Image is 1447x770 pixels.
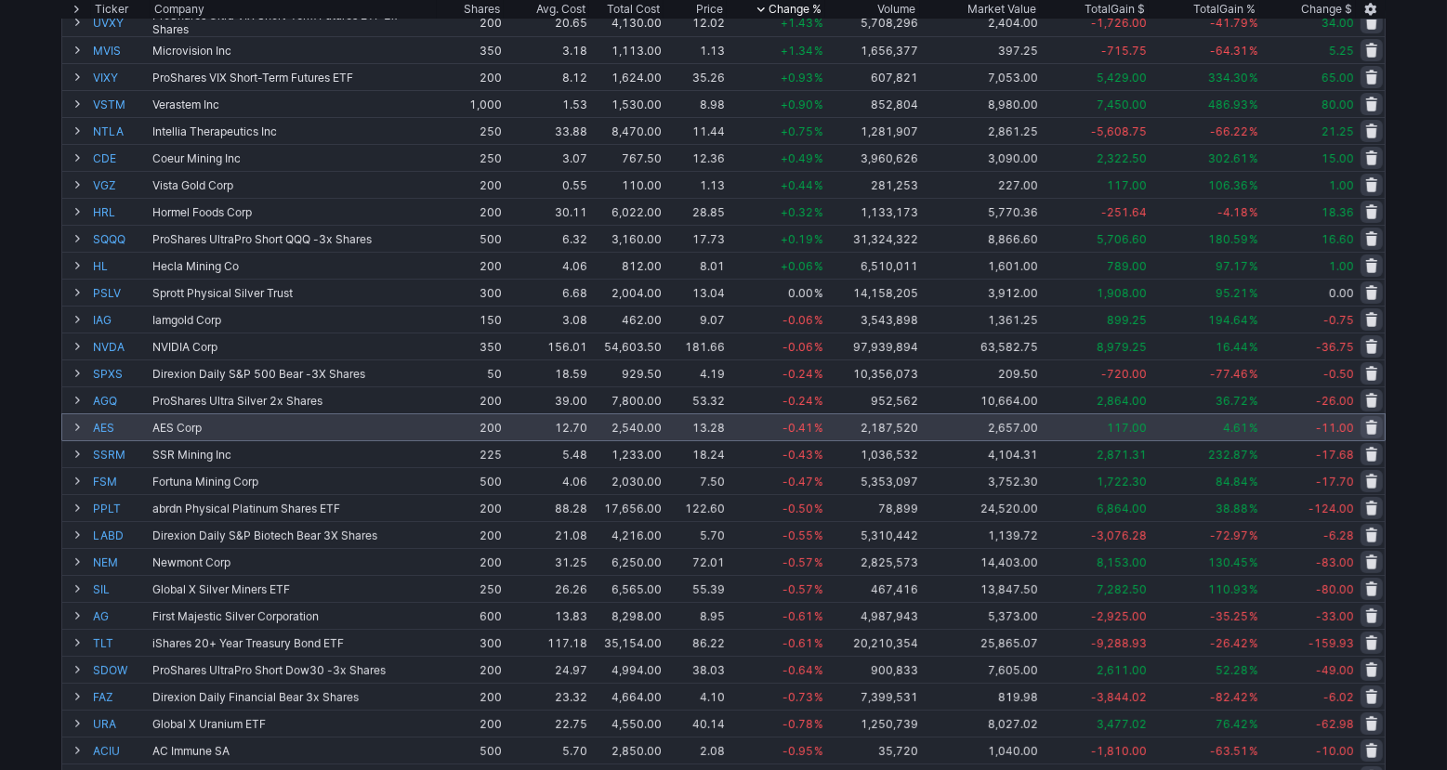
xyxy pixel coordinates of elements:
[1249,555,1258,569] span: %
[1322,98,1354,111] span: 80.00
[1249,44,1258,58] span: %
[814,555,823,569] span: %
[1249,502,1258,516] span: %
[589,144,664,171] td: 767.50
[437,7,504,36] td: 200
[504,252,589,279] td: 4.06
[93,199,149,225] a: HRL
[437,386,504,413] td: 200
[504,90,589,117] td: 1.53
[920,144,1040,171] td: 3,090.00
[1323,367,1354,381] span: -0.50
[825,521,920,548] td: 5,310,442
[1223,421,1248,435] span: 4.61
[1216,475,1248,489] span: 84.84
[814,259,823,273] span: %
[437,494,504,521] td: 200
[589,279,664,306] td: 2,004.00
[920,359,1040,386] td: 209.50
[664,494,726,521] td: 122.60
[93,64,149,90] a: VIXY
[1208,71,1248,85] span: 334.30
[814,394,823,408] span: %
[920,333,1040,359] td: 63,582.75
[1097,340,1147,354] span: 8,979.25
[152,259,435,273] div: Hecla Mining Co
[589,198,664,225] td: 6,022.00
[814,151,823,165] span: %
[814,71,823,85] span: %
[93,468,149,494] a: FSM
[589,521,664,548] td: 4,216.00
[1097,555,1147,569] span: 8,153.00
[1249,367,1258,381] span: %
[589,117,664,144] td: 8,470.00
[589,252,664,279] td: 812.00
[814,178,823,192] span: %
[504,144,589,171] td: 3.07
[504,521,589,548] td: 21.08
[1316,475,1354,489] span: -17.70
[664,521,726,548] td: 5.70
[1249,124,1258,138] span: %
[1329,259,1354,273] span: 1.00
[920,386,1040,413] td: 10,664.00
[920,36,1040,63] td: 397.25
[1216,286,1248,300] span: 95.21
[1249,448,1258,462] span: %
[437,521,504,548] td: 200
[920,117,1040,144] td: 2,861.25
[664,90,726,117] td: 8.98
[664,198,726,225] td: 28.85
[781,124,813,138] span: +0.75
[1210,44,1248,58] span: -64.31
[1097,151,1147,165] span: 2,322.50
[1322,232,1354,246] span: 16.60
[781,205,813,219] span: +0.32
[781,178,813,192] span: +0.44
[93,118,149,144] a: NTLA
[1210,16,1248,30] span: -41.79
[781,44,813,58] span: +1.34
[504,198,589,225] td: 30.11
[814,124,823,138] span: %
[437,144,504,171] td: 250
[814,475,823,489] span: %
[1249,151,1258,165] span: %
[664,7,726,36] td: 12.02
[1249,475,1258,489] span: %
[589,440,664,467] td: 1,233.00
[437,279,504,306] td: 300
[814,313,823,327] span: %
[1097,286,1147,300] span: 1,908.00
[664,333,726,359] td: 181.66
[93,603,149,629] a: AG
[814,44,823,58] span: %
[1216,502,1248,516] span: 38.88
[1107,259,1147,273] span: 789.00
[814,232,823,246] span: %
[664,386,726,413] td: 53.32
[1091,16,1147,30] span: -1,726.00
[664,279,726,306] td: 13.04
[814,367,823,381] span: %
[825,413,920,440] td: 2,187,520
[920,548,1040,575] td: 14,403.00
[1322,205,1354,219] span: 18.36
[1322,16,1354,30] span: 34.00
[781,259,813,273] span: +0.06
[152,313,435,327] div: Iamgold Corp
[814,286,823,300] span: %
[781,16,813,30] span: +1.43
[1097,475,1147,489] span: 1,722.30
[664,63,726,90] td: 35.26
[1097,98,1147,111] span: 7,450.00
[825,467,920,494] td: 5,353,097
[589,494,664,521] td: 17,656.00
[93,280,149,306] a: PSLV
[1309,502,1354,516] span: -124.00
[1329,286,1354,300] span: 0.00
[825,198,920,225] td: 1,133,173
[1210,367,1248,381] span: -77.46
[1091,124,1147,138] span: -5,608.75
